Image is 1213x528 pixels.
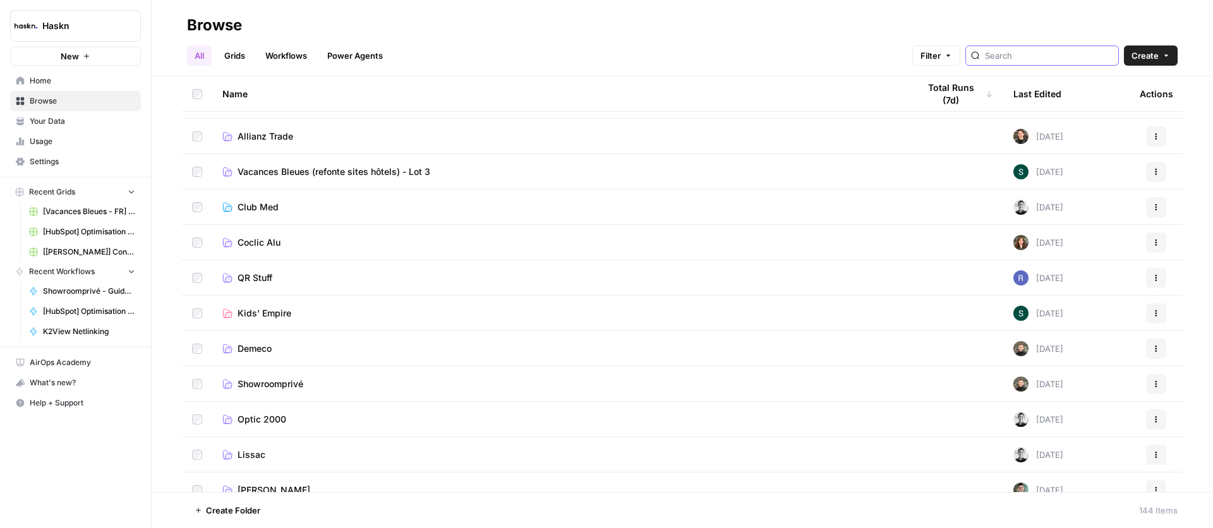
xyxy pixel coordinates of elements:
[238,448,265,461] span: Lissac
[238,342,272,355] span: Demeco
[222,413,898,426] a: Optic 2000
[10,373,141,393] button: What's new?
[222,484,898,496] a: [PERSON_NAME]
[222,378,898,390] a: Showroomprivé
[1013,76,1061,111] div: Last Edited
[238,236,281,249] span: Coclic Alu
[919,76,993,111] div: Total Runs (7d)
[29,266,95,277] span: Recent Workflows
[30,136,135,147] span: Usage
[206,504,260,517] span: Create Folder
[10,91,141,111] a: Browse
[238,272,272,284] span: QR Stuff
[222,76,898,111] div: Name
[222,272,898,284] a: QR Stuff
[1013,129,1029,144] img: uhgcgt6zpiex4psiaqgkk0ok3li6
[43,226,135,237] span: [HubSpot] Optimisation - Articles de blog + outils
[61,50,79,63] span: New
[1013,376,1063,392] div: [DATE]
[187,15,242,35] div: Browse
[10,47,141,66] button: New
[1013,412,1063,427] div: [DATE]
[30,357,135,368] span: AirOps Academy
[258,45,315,66] a: Workflows
[42,20,119,32] span: Haskn
[222,307,898,320] a: Kids' Empire
[222,165,898,178] a: Vacances Bleues (refonte sites hôtels) - Lot 3
[43,246,135,258] span: [[PERSON_NAME]] Content Generation - Van Law Firm - Practice Pages Grid
[1013,164,1063,179] div: [DATE]
[238,413,286,426] span: Optic 2000
[222,130,898,143] a: Allianz Trade
[1013,235,1063,250] div: [DATE]
[11,373,140,392] div: What's new?
[1124,45,1178,66] button: Create
[10,10,141,42] button: Workspace: Haskn
[30,75,135,87] span: Home
[238,484,310,496] span: [PERSON_NAME]
[10,352,141,373] a: AirOps Academy
[23,281,141,301] a: Showroomprivé - Guide d'achat de 800 mots
[43,206,135,217] span: [Vacances Bleues - FR] Pages refonte sites hôtels - [GEOGRAPHIC_DATA]
[1013,200,1063,215] div: [DATE]
[222,342,898,355] a: Demeco
[1013,447,1029,462] img: 5iwot33yo0fowbxplqtedoh7j1jy
[1013,306,1063,321] div: [DATE]
[222,448,898,461] a: Lissac
[10,131,141,152] a: Usage
[238,130,293,143] span: Allianz Trade
[1013,270,1063,285] div: [DATE]
[1132,49,1159,62] span: Create
[10,262,141,281] button: Recent Workflows
[985,49,1113,62] input: Search
[1013,306,1029,321] img: 1zy2mh8b6ibtdktd6l3x6modsp44
[187,500,268,520] button: Create Folder
[187,45,212,66] a: All
[1013,412,1029,427] img: 5iwot33yo0fowbxplqtedoh7j1jy
[1139,504,1178,517] div: 144 Items
[1013,376,1029,392] img: udf09rtbz9abwr5l4z19vkttxmie
[1013,341,1063,356] div: [DATE]
[1013,129,1063,144] div: [DATE]
[23,201,141,222] a: [Vacances Bleues - FR] Pages refonte sites hôtels - [GEOGRAPHIC_DATA]
[30,95,135,107] span: Browse
[10,393,141,413] button: Help + Support
[29,186,75,198] span: Recent Grids
[238,378,303,390] span: Showroomprivé
[43,326,135,337] span: K2View Netlinking
[1013,200,1029,215] img: 5iwot33yo0fowbxplqtedoh7j1jy
[1013,447,1063,462] div: [DATE]
[15,15,37,37] img: Haskn Logo
[238,307,291,320] span: Kids' Empire
[217,45,253,66] a: Grids
[10,111,141,131] a: Your Data
[23,301,141,321] a: [HubSpot] Optimisation - Articles de blog + outils
[1013,341,1029,356] img: udf09rtbz9abwr5l4z19vkttxmie
[1140,76,1173,111] div: Actions
[10,71,141,91] a: Home
[30,397,135,409] span: Help + Support
[238,201,279,213] span: Club Med
[10,183,141,201] button: Recent Grids
[222,201,898,213] a: Club Med
[1013,164,1029,179] img: 1zy2mh8b6ibtdktd6l3x6modsp44
[1013,270,1029,285] img: u6bh93quptsxrgw026dpd851kwjs
[1013,235,1029,250] img: wbc4lf7e8no3nva14b2bd9f41fnh
[1013,483,1029,498] img: 7yftqqffpw7do94mkc6an4f72k3u
[30,116,135,127] span: Your Data
[238,165,430,178] span: Vacances Bleues (refonte sites hôtels) - Lot 3
[23,242,141,262] a: [[PERSON_NAME]] Content Generation - Van Law Firm - Practice Pages Grid
[43,306,135,317] span: [HubSpot] Optimisation - Articles de blog + outils
[320,45,390,66] a: Power Agents
[222,236,898,249] a: Coclic Alu
[10,152,141,172] a: Settings
[43,285,135,297] span: Showroomprivé - Guide d'achat de 800 mots
[1013,483,1063,498] div: [DATE]
[30,156,135,167] span: Settings
[920,49,941,62] span: Filter
[23,222,141,242] a: [HubSpot] Optimisation - Articles de blog + outils
[23,321,141,342] a: K2View Netlinking
[912,45,960,66] button: Filter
